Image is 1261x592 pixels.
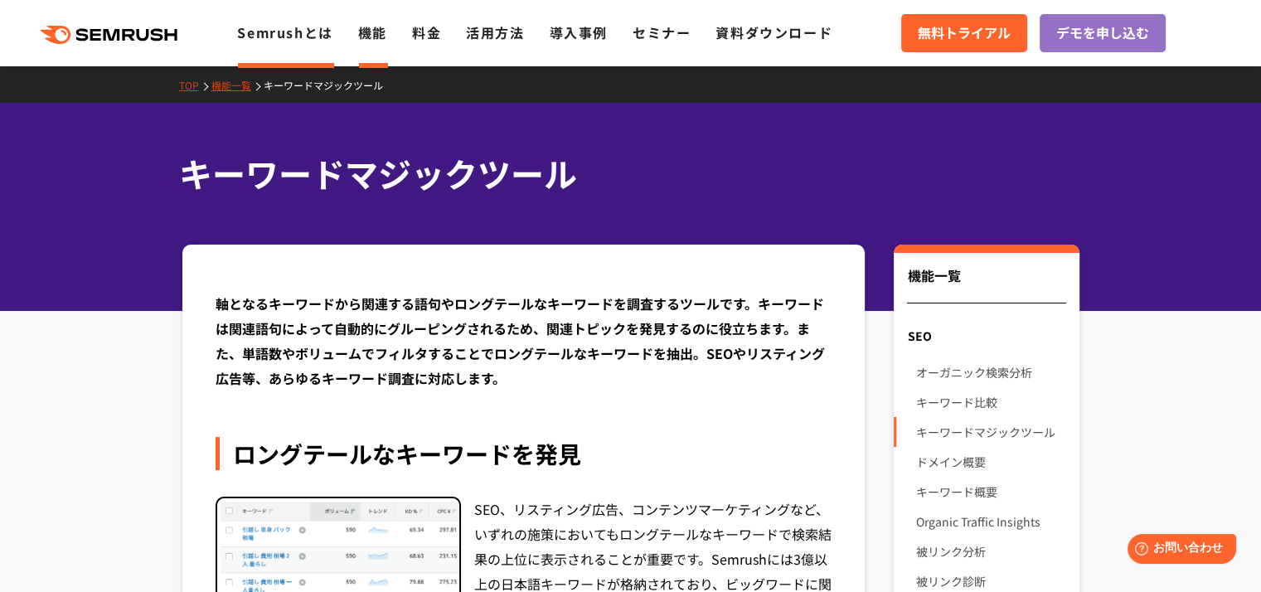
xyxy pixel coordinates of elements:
[216,437,832,470] div: ロングテールなキーワードを発見
[264,78,395,92] a: キーワードマジックツール
[918,22,1011,44] span: 無料トライアル
[915,477,1065,507] a: キーワード概要
[216,291,832,391] div: 軸となるキーワードから関連する語句やロングテールなキーワードを調査するツールです。キーワードは関連語句によって自動的にグルーピングされるため、関連トピックを発見するのに役立ちます。また、単語数や...
[907,265,1065,303] div: 機能一覧
[915,536,1065,566] a: 被リンク分析
[211,78,264,92] a: 機能一覧
[1040,14,1166,52] a: デモを申し込む
[915,417,1065,447] a: キーワードマジックツール
[1113,527,1243,574] iframe: Help widget launcher
[179,78,211,92] a: TOP
[915,507,1065,536] a: Organic Traffic Insights
[237,22,332,42] a: Semrushとは
[901,14,1027,52] a: 無料トライアル
[466,22,524,42] a: 活用方法
[915,387,1065,417] a: キーワード比較
[358,22,387,42] a: 機能
[550,22,608,42] a: 導入事例
[915,357,1065,387] a: オーガニック検索分析
[1056,22,1149,44] span: デモを申し込む
[915,447,1065,477] a: ドメイン概要
[715,22,832,42] a: 資料ダウンロード
[412,22,441,42] a: 料金
[894,321,1079,351] div: SEO
[179,149,1066,198] h1: キーワードマジックツール
[633,22,691,42] a: セミナー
